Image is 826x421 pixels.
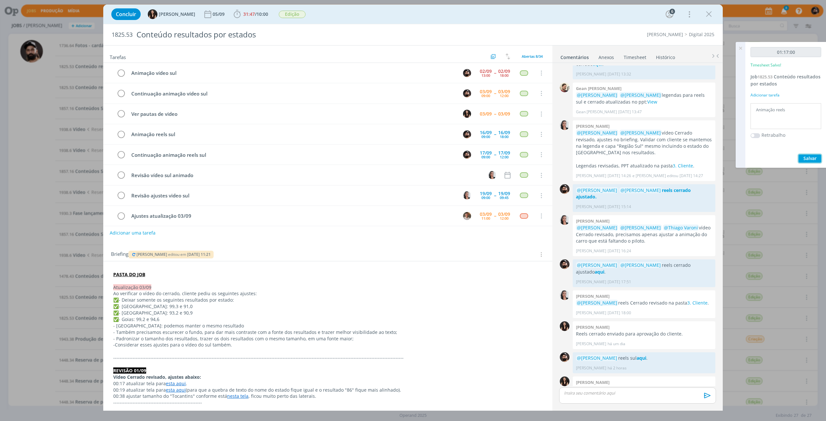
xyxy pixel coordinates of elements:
[113,290,542,297] p: Ao verificar o vídeo do cerrado, cliente pediu os seguintes ajustes:
[487,170,497,180] button: C
[498,191,510,196] div: 19/09
[113,329,542,336] p: - Também precisamos escurecer o fundo, para dar mais contraste com a fonte dos resultados e traze...
[680,173,703,179] span: [DATE] 14:27
[620,225,661,231] span: @[PERSON_NAME]
[462,191,472,200] button: C
[128,212,457,220] div: Ajustes atualização 03/09
[109,227,156,239] button: Adicionar uma tarefa
[113,310,542,316] p: - [GEOGRAPHIC_DATA]: 93,2 e 90,9
[494,132,496,136] span: --
[595,269,604,275] a: aqui
[576,331,712,337] p: Reels cerrado enviado para aprovação do cliente.
[608,341,625,347] span: há um dia
[462,109,472,119] button: I
[637,355,646,361] a: aqui
[480,191,492,196] div: 19/09
[577,262,617,268] span: @[PERSON_NAME]
[664,225,698,231] span: @Thiago Varoni
[463,212,471,220] img: T
[134,27,460,43] div: Conteúdo resultados por estados
[113,316,542,323] p: - Goias: 99,2 e 94,6
[576,85,621,91] b: Gean [PERSON_NAME]
[166,387,186,393] a: esta aqui
[673,163,693,169] a: 3. Cliente
[576,71,606,77] p: [PERSON_NAME]
[560,83,569,92] img: G
[620,130,661,136] span: @[PERSON_NAME]
[576,355,712,361] p: reels sul .
[187,252,211,257] span: [DATE] 11:21
[494,214,496,218] span: --
[128,171,482,179] div: Revisão vídeo sul animado
[560,352,569,362] img: B
[560,321,569,331] img: I
[506,54,510,59] img: arrow-down-up.svg
[560,215,569,225] img: C
[576,130,712,156] p: vídeo Cerrado revisado, ajustes no briefing. Validar com cliente se mantemos na legenda e capa "R...
[576,379,609,385] b: [PERSON_NAME]
[576,293,609,299] b: [PERSON_NAME]
[113,393,542,399] p: 00:38 ajustar tamanho do "Tocantins" conforme está , ficou muito perto das laterais.
[576,187,691,200] a: reels cerrado ajustado.
[116,12,136,17] span: Concluir
[462,68,472,78] button: B
[608,310,631,316] span: [DATE] 18:00
[463,89,471,97] img: B
[576,310,606,316] p: [PERSON_NAME]
[500,196,509,199] div: 09:45
[576,218,609,224] b: [PERSON_NAME]
[500,135,509,138] div: 18:00
[577,187,617,193] span: @[PERSON_NAME]
[647,31,683,37] a: [PERSON_NAME]
[750,74,821,87] span: Conteúdo resultados por estados
[608,279,631,285] span: [DATE] 17:51
[480,112,492,116] div: 03/09
[481,74,490,77] div: 13:00
[113,323,542,329] p: - [GEOGRAPHIC_DATA]: podemos manter o mesmo resultado
[576,324,609,330] b: [PERSON_NAME]
[113,303,119,309] span: ✅
[462,88,472,98] button: B
[113,342,542,348] p: -Considerar esses ajustes para o vídeo do sul também.
[750,92,821,98] div: Adicionar tarefa
[608,71,631,77] span: [DATE] 13:32
[670,9,675,14] div: 6
[463,151,471,159] img: B
[560,51,589,61] a: Comentários
[213,12,226,16] div: 05/09
[232,9,270,19] button: 31:47/10:00
[500,74,509,77] div: 18:00
[128,151,457,159] div: Continuação animação reels sul
[577,355,617,361] span: @[PERSON_NAME]
[560,376,569,386] img: I
[576,173,606,179] p: [PERSON_NAME]
[462,129,472,139] button: B
[750,74,821,87] a: Job1825.53Conteúdo resultados por estados
[577,92,617,98] span: @[PERSON_NAME]
[799,155,821,163] button: Salvar
[136,252,167,257] span: [PERSON_NAME]
[494,91,496,95] span: --
[500,216,509,220] div: 12:00
[577,130,617,136] span: @[PERSON_NAME]
[481,155,490,159] div: 09:00
[255,11,257,17] span: /
[576,300,712,306] p: reels Cerrado revisado na pasta .
[227,393,248,399] a: nesta tela
[168,252,186,257] span: editou em
[689,31,714,37] a: Digital 2025
[480,151,492,155] div: 17/09
[576,109,617,115] p: Gean [PERSON_NAME]
[576,341,606,347] p: [PERSON_NAME]
[113,374,201,380] strong: Vídeo Cerrado revisado, ajustes abaixo:
[481,216,490,220] div: 11:00
[166,380,186,386] a: esta aqui
[112,31,133,38] span: 1825.53
[599,54,614,61] div: Anexos
[113,355,404,361] span: -------------------------------------------------------------------------------------------------...
[560,120,569,130] img: C
[576,248,606,254] p: [PERSON_NAME]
